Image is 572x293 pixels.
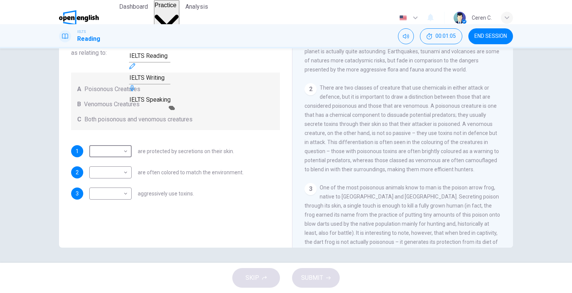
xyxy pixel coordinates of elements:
img: OpenEnglish logo [59,10,99,25]
a: OpenEnglish logo [59,10,116,25]
span: are protected by secretions on their skin. [138,149,234,154]
div: IELTS Reading [129,41,171,60]
div: Mute [398,28,414,44]
span: Often [MEDICAL_DATA] and beautiful, there are so many potential dangers, often lethal, hidden in ... [305,30,499,73]
span: Venomous Creatures [84,100,140,109]
span: Both poisonous and venomous creatures [84,115,193,124]
span: C [77,115,81,124]
h1: Reading [77,34,100,43]
span: 2 [76,170,79,175]
button: 00:01:05 [420,28,462,44]
span: END SESSION [474,33,507,39]
img: Profile picture [454,12,466,24]
div: 2 [305,83,317,95]
span: Analysis [185,2,208,11]
span: IELTS Reading [129,52,168,59]
div: 3 [305,183,317,195]
span: IELTS Speaking [129,96,171,103]
span: There are two classes of creature that use chemicals in either attack or defence, but it is impor... [305,85,499,172]
span: B [77,100,81,109]
span: 1 [76,149,79,154]
span: 00:01:05 [435,33,456,39]
span: IELTS [77,29,86,34]
button: END SESSION [468,28,513,44]
span: Dashboard [119,2,148,11]
div: Hide [420,28,462,44]
span: One of the most poisonous animals know to man is the poison arrow frog, native to [GEOGRAPHIC_DAT... [305,184,500,254]
span: 3 [76,191,79,196]
span: Practice [155,2,177,8]
span: Poisonous Creatures [84,85,140,94]
span: are often colored to match the environment. [138,170,244,175]
div: Ceren C. [472,13,492,22]
span: IELTS Writing [129,74,165,81]
span: aggressively use toxins. [138,191,194,196]
img: en [398,15,408,21]
span: A [77,85,81,94]
div: IELTS Writing [129,63,171,82]
div: IELTS Speaking [129,85,171,104]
